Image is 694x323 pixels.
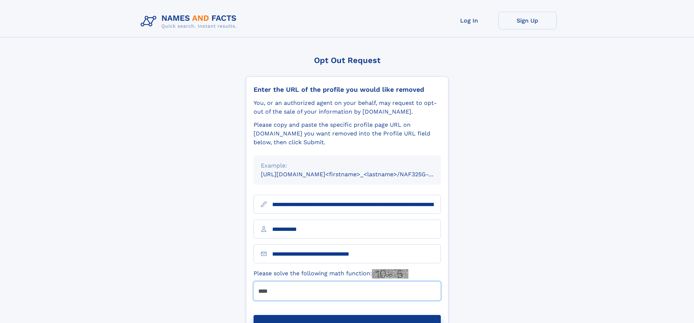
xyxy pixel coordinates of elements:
[440,12,498,29] a: Log In
[246,56,448,65] div: Opt Out Request
[254,86,441,94] div: Enter the URL of the profile you would like removed
[261,161,434,170] div: Example:
[254,269,408,279] label: Please solve the following math function:
[498,12,557,29] a: Sign Up
[254,99,441,116] div: You, or an authorized agent on your behalf, may request to opt-out of the sale of your informatio...
[261,171,455,178] small: [URL][DOMAIN_NAME]<firstname>_<lastname>/NAF325G-xxxxxxxx
[254,121,441,147] div: Please copy and paste the specific profile page URL on [DOMAIN_NAME] you want removed into the Pr...
[138,12,243,31] img: Logo Names and Facts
